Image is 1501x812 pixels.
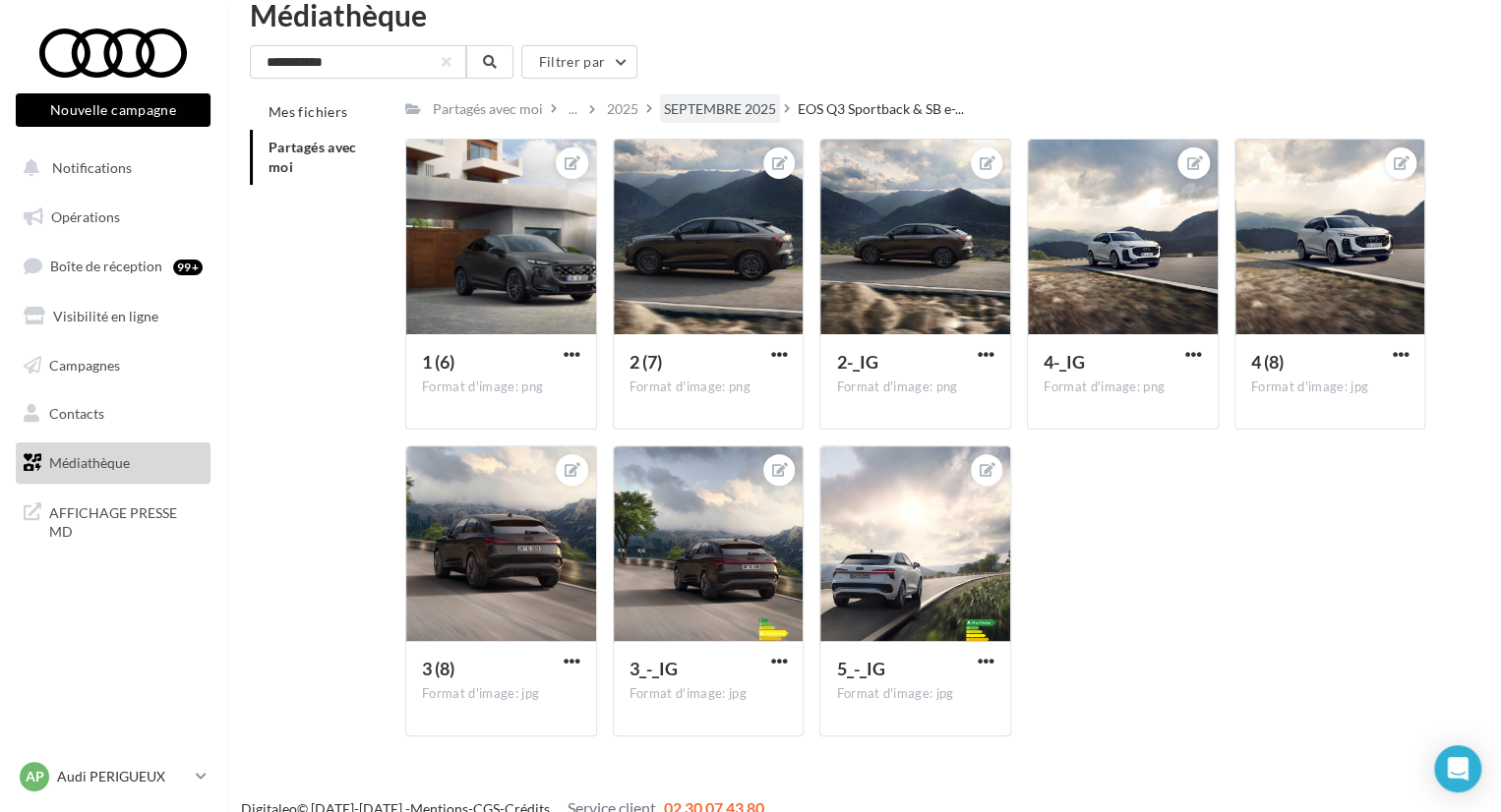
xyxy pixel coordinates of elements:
[49,405,104,422] span: Contacts
[12,147,207,189] button: Notifications
[565,95,581,123] div: ...
[1251,351,1284,373] span: 4 (8)
[422,351,454,373] span: 1 (6)
[630,658,678,679] span: 3_-_IG
[173,260,203,275] div: 99+
[49,454,130,471] span: Médiathèque
[1251,378,1410,396] div: Format d'image: jpg
[1044,351,1085,373] span: 4-_IG
[433,99,543,119] div: Partagés avec moi
[836,351,877,373] span: 2-_IG
[49,356,120,373] span: Campagnes
[836,685,994,703] div: Format d'image: jpg
[12,245,214,287] a: Boîte de réception99+
[630,351,662,373] span: 2 (7)
[521,45,637,79] button: Filtrer par
[51,208,120,225] span: Opérations
[269,103,347,120] span: Mes fichiers
[16,93,210,127] button: Nouvelle campagne
[798,99,964,119] span: EOS Q3 Sportback & SB e-...
[12,345,214,386] a: Campagnes
[422,378,580,396] div: Format d'image: png
[26,767,44,786] span: AP
[422,685,580,703] div: Format d'image: jpg
[422,658,454,679] span: 3 (8)
[664,99,776,119] div: SEPTEMBRE 2025
[607,99,638,119] div: 2025
[12,492,214,550] a: AFFICHAGE PRESSE MD
[57,767,188,786] p: Audi PERIGUEUX
[50,258,162,274] span: Boîte de réception
[836,658,884,679] span: 5_-_IG
[836,378,994,396] div: Format d'image: png
[16,758,210,795] a: AP Audi PERIGUEUX
[12,197,214,238] a: Opérations
[1044,378,1202,396] div: Format d'image: png
[12,442,214,484] a: Médiathèque
[12,393,214,435] a: Contacts
[52,159,132,176] span: Notifications
[12,296,214,337] a: Visibilité en ligne
[630,378,788,396] div: Format d'image: png
[269,139,357,175] span: Partagés avec moi
[49,499,203,542] span: AFFICHAGE PRESSE MD
[53,308,158,324] span: Visibilité en ligne
[1434,745,1481,792] div: Open Intercom Messenger
[630,685,788,703] div: Format d'image: jpg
